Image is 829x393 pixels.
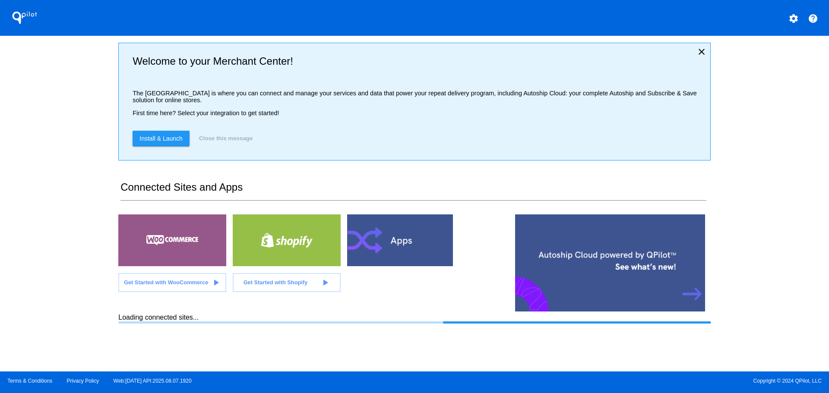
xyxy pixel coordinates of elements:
button: Close this message [196,131,255,146]
a: Terms & Conditions [7,378,52,384]
div: Loading connected sites... [118,314,710,324]
p: The [GEOGRAPHIC_DATA] is where you can connect and manage your services and data that power your ... [133,90,703,104]
a: Install & Launch [133,131,190,146]
a: Get Started with Shopify [233,273,341,292]
mat-icon: play_arrow [211,277,221,288]
h2: Connected Sites and Apps [120,181,706,201]
span: Install & Launch [139,135,183,142]
mat-icon: settings [788,13,799,24]
mat-icon: play_arrow [320,277,330,288]
span: Get Started with Shopify [244,279,308,286]
h2: Welcome to your Merchant Center! [133,55,703,67]
p: First time here? Select your integration to get started! [133,110,703,116]
span: Copyright © 2024 QPilot, LLC [422,378,822,384]
mat-icon: help [808,13,818,24]
h1: QPilot [7,9,42,26]
a: Privacy Policy [67,378,99,384]
span: Get Started with WooCommerce [124,279,208,286]
a: Web:[DATE] API:2025.08.07.1920 [114,378,192,384]
a: Get Started with WooCommerce [118,273,226,292]
mat-icon: close [696,47,707,57]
